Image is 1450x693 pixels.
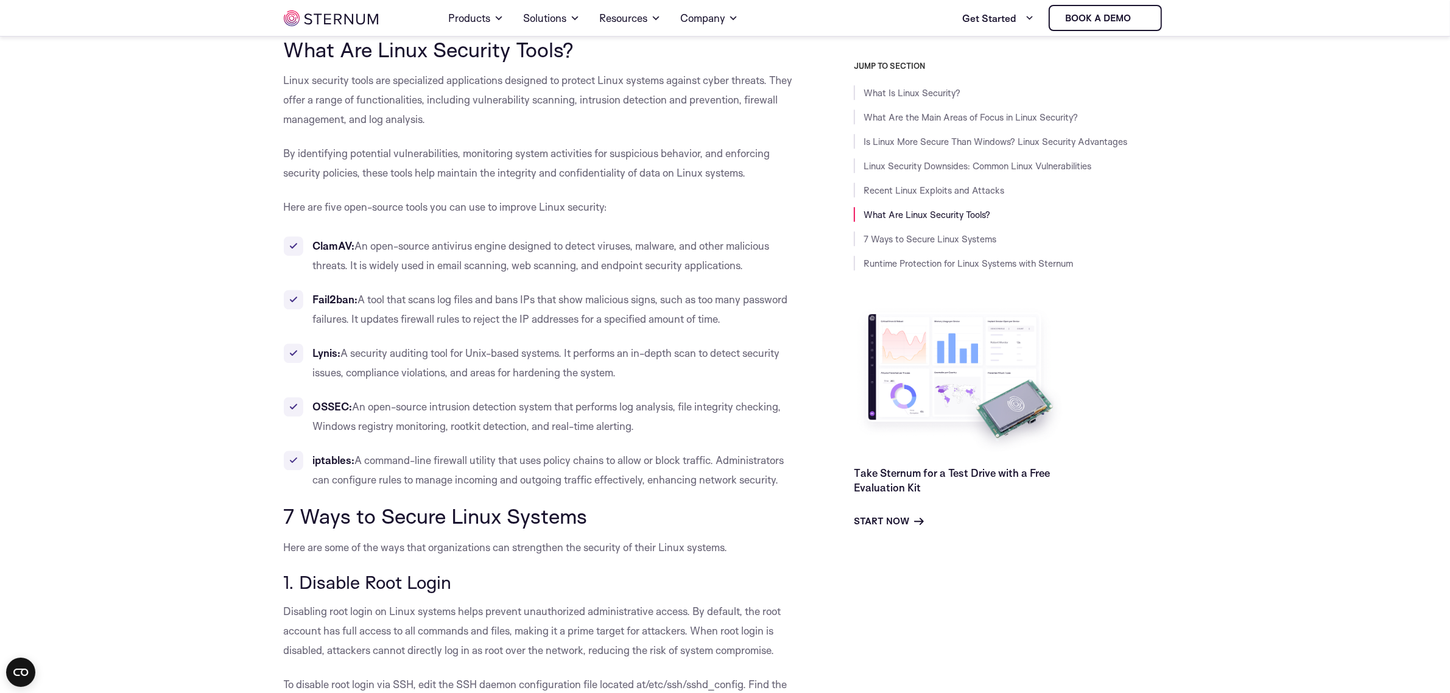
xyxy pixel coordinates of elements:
a: Book a demo [1049,5,1162,31]
span: /etc/ssh/sshd_config [646,678,744,691]
span: Disabling root login on Linux systems helps prevent unauthorized administrative access. By defaul... [284,605,781,656]
b: iptables: [313,454,355,466]
b: Lynis: [313,346,341,359]
a: Linux Security Downsides: Common Linux Vulnerabilities [864,160,1091,172]
a: Start Now [854,514,924,529]
span: An open-source antivirus engine designed to detect viruses, malware, and other malicious threats.... [313,239,770,272]
b: ClamAV: [313,239,355,252]
a: What Are the Main Areas of Focus in Linux Security? [864,111,1078,123]
span: A security auditing tool for Unix-based systems. It performs an in-depth scan to detect security ... [313,346,780,379]
span: By identifying potential vulnerabilities, monitoring system activities for suspicious behavior, a... [284,147,770,179]
span: Here are some of the ways that organizations can strengthen the security of their Linux systems. [284,541,728,554]
a: Company [680,1,739,35]
b: Fail2ban: [313,293,358,306]
a: Take Sternum for a Test Drive with a Free Evaluation Kit [854,466,1050,494]
img: Take Sternum for a Test Drive with a Free Evaluation Kit [854,304,1067,456]
img: sternum iot [1136,13,1146,23]
button: Open CMP widget [6,658,35,687]
a: 7 Ways to Secure Linux Systems [864,233,996,245]
span: Here are five open-source tools you can use to improve Linux security: [284,200,608,213]
img: sternum iot [284,10,378,26]
span: To disable root login via SSH, edit the SSH daemon configuration file located at [284,678,646,691]
a: What Are Linux Security Tools? [864,209,990,220]
span: Linux security tools are specialized applications designed to protect Linux systems against cyber... [284,74,793,125]
a: Products [448,1,504,35]
span: 7 Ways to Secure Linux Systems [284,503,588,529]
span: 1. Disable Root Login [284,571,452,593]
b: OSSEC: [313,400,353,413]
a: Runtime Protection for Linux Systems with Sternum [864,258,1073,269]
a: Solutions [523,1,580,35]
a: What Is Linux Security? [864,87,960,99]
span: A tool that scans log files and bans IPs that show malicious signs, such as too many password fai... [313,293,788,325]
a: Get Started [962,6,1034,30]
a: Resources [599,1,661,35]
span: A command-line firewall utility that uses policy chains to allow or block traffic. Administrators... [313,454,784,486]
h3: JUMP TO SECTION [854,61,1167,71]
span: An open-source intrusion detection system that performs log analysis, file integrity checking, Wi... [313,400,781,432]
a: Recent Linux Exploits and Attacks [864,185,1004,196]
span: What Are Linux Security Tools? [284,37,574,62]
a: Is Linux More Secure Than Windows? Linux Security Advantages [864,136,1127,147]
